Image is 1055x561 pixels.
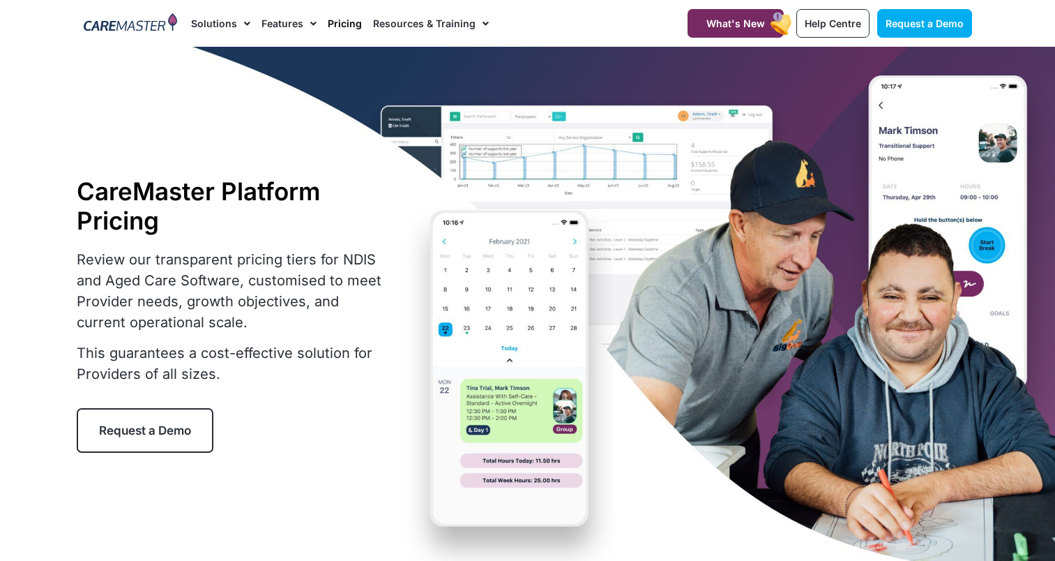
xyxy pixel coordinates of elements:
span: Request a Demo [99,424,191,437]
a: Request a Demo [877,9,972,38]
span: What's New [706,17,765,29]
a: Request a Demo [77,408,213,453]
h1: CareMaster Platform Pricing [77,177,390,235]
img: CareMaster Logo [84,13,178,34]
p: Review our transparent pricing tiers for NDIS and Aged Care Software, customised to meet Provider... [77,249,390,333]
a: What's New [688,9,784,38]
p: This guarantees a cost-effective solution for Providers of all sizes. [77,343,390,384]
span: Request a Demo [886,17,964,29]
span: Help Centre [805,17,861,29]
a: Help Centre [796,9,870,38]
